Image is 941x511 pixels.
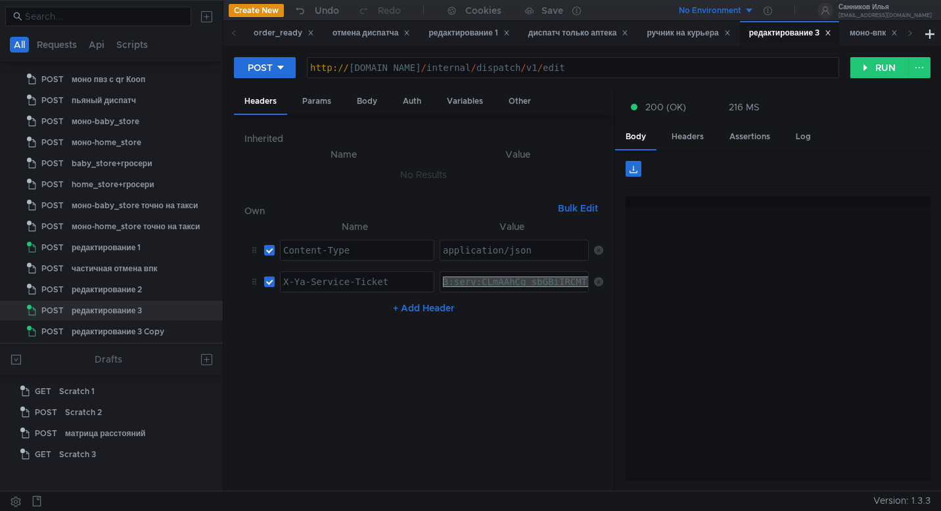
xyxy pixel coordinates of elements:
span: POST [41,322,64,342]
span: POST [41,70,64,89]
span: POST [41,196,64,215]
div: Save [541,6,563,15]
span: POST [41,154,64,173]
div: Scratch 1 [59,382,95,401]
span: GET [35,445,51,464]
div: частичная отмена впк [72,259,157,278]
div: Assertions [719,125,781,149]
span: POST [35,403,57,422]
th: Value [434,219,589,234]
div: редактирование 1 [428,26,509,40]
div: редактирование 3 [749,26,831,40]
div: моно-впк [850,26,898,40]
button: Bulk Edit [553,200,603,216]
th: Name [275,219,434,234]
span: POST [41,133,64,152]
div: Body [346,89,388,114]
button: RUN [850,57,909,78]
div: home_store+гросери [72,175,154,194]
div: Redo [378,3,401,18]
div: No Environment [679,5,741,17]
div: редактирование 1 [72,238,141,257]
div: [EMAIL_ADDRESS][DOMAIN_NAME] [838,13,932,18]
div: POST [248,60,273,75]
div: моно-baby_store точно на такси [72,196,198,215]
div: моно-home_store точно на такси [72,217,200,236]
button: POST [234,57,296,78]
div: Headers [234,89,287,115]
div: Log [785,125,821,149]
span: POST [41,112,64,131]
button: Scripts [112,37,152,53]
span: POST [41,217,64,236]
div: Body [615,125,656,150]
input: Search... [25,9,183,24]
button: + Add Header [388,300,460,316]
div: Drafts [95,351,122,367]
button: Create New [229,4,284,17]
div: Other [498,89,541,114]
h6: Inherited [244,131,603,146]
th: Name [255,146,432,162]
div: Headers [661,125,714,149]
div: Санников Илья [838,4,932,11]
div: Variables [436,89,493,114]
div: редактирование 3 Copy [72,322,164,342]
button: Requests [33,37,81,53]
span: POST [41,301,64,321]
div: редактирование 2 [72,280,142,300]
div: моно-baby_store [72,112,139,131]
span: POST [35,424,57,443]
div: Params [292,89,342,114]
div: отмена диспатча [333,26,411,40]
span: POST [41,259,64,278]
span: POST [41,91,64,110]
h6: Own [244,203,553,219]
button: Api [85,37,108,53]
div: baby_store+гросери [72,154,152,173]
div: Auth [392,89,432,114]
div: Scratch 3 [59,445,96,464]
button: All [10,37,29,53]
div: ручник на курьера [647,26,730,40]
div: моно пвз с qr Кооп [72,70,145,89]
button: Undo [284,1,348,20]
button: Redo [348,1,410,20]
div: пьяный диспатч [72,91,136,110]
div: редактирование 3 [72,301,142,321]
div: матрица расстояний [65,424,145,443]
div: Undo [315,3,339,18]
span: GET [35,382,51,401]
div: диспатч только аптека [528,26,629,40]
span: Version: 1.3.3 [873,491,930,510]
nz-embed-empty: No Results [400,169,447,181]
div: Scratch 2 [65,403,102,422]
span: POST [41,280,64,300]
div: моно-home_store [72,133,141,152]
span: 200 (OK) [645,100,686,114]
div: order_ready [254,26,314,40]
div: 216 MS [729,101,760,113]
span: POST [41,238,64,257]
span: POST [41,175,64,194]
div: Cookies [465,3,501,18]
th: Value [432,146,603,162]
